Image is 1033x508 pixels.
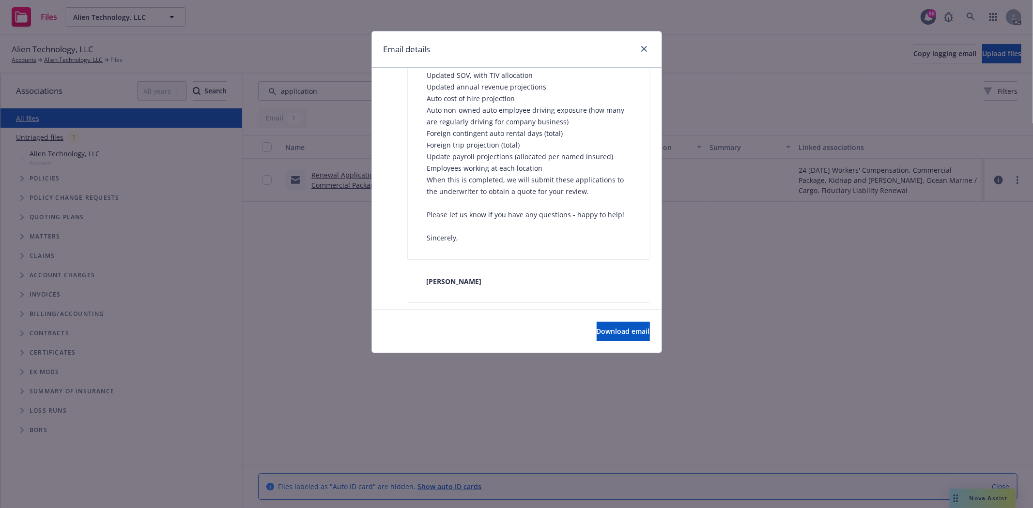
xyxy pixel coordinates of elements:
[427,128,631,139] li: Foreign contingent auto rental days (total)
[427,151,631,163] li: Update payroll projections (allocated per named insured)
[427,232,631,244] div: Sincerely,
[597,327,650,336] span: Download email
[384,43,431,56] h1: Email details
[427,277,482,286] strong: [PERSON_NAME]
[427,70,631,81] li: Updated SOV, with TIV allocation
[427,174,631,197] div: When this is completed, we will submit these applications to the underwriter to obtain a quote fo...
[427,105,631,128] li: Auto non-owned auto employee driving exposure (how many are regularly driving for company business)
[427,163,631,174] li: Employees working at each location
[407,303,650,348] td: Reply to this email directly to contact [PERSON_NAME].
[427,93,631,105] li: Auto cost of hire projection
[638,43,650,55] a: close
[597,322,650,341] button: Download email
[427,209,631,221] div: Please let us know if you have any questions - happy to help!
[427,139,631,151] li: Foreign trip projection (total)
[427,81,631,93] li: Updated annual revenue projections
